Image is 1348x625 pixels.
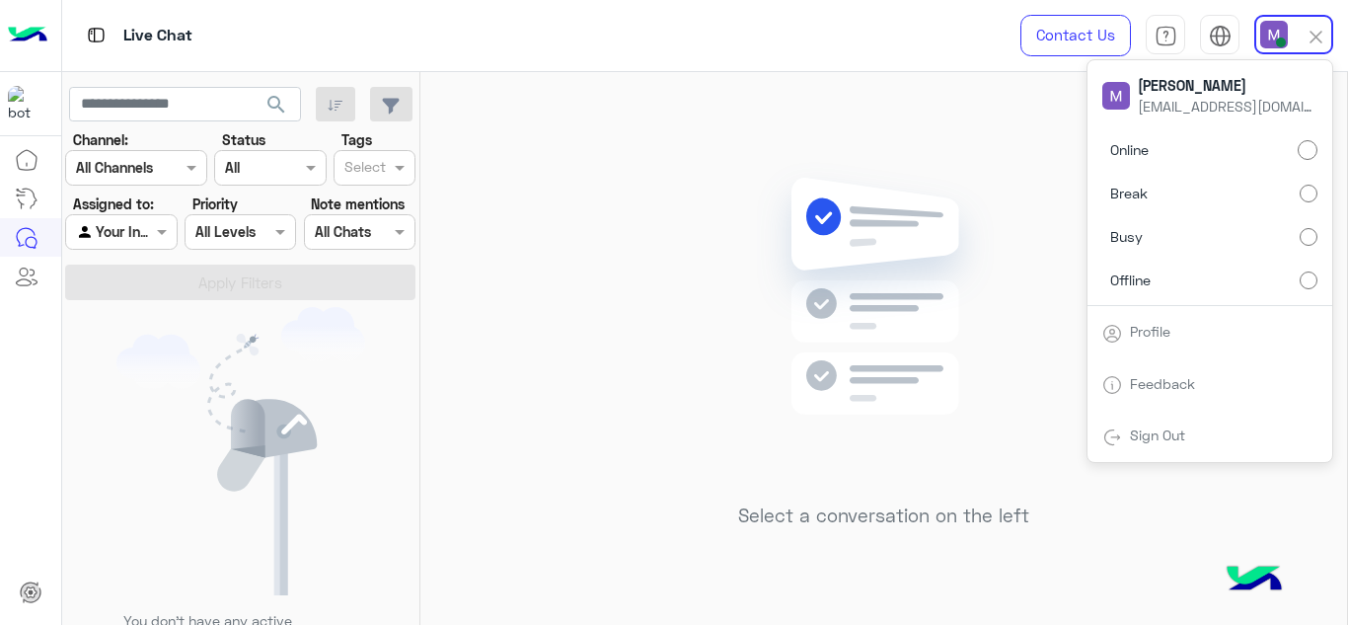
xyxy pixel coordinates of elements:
img: tab [1102,428,1122,447]
label: Note mentions [311,194,405,214]
button: Apply Filters [65,265,415,300]
img: userImage [1260,21,1288,48]
label: Tags [341,129,372,150]
img: tab [84,23,109,47]
input: Online [1298,140,1317,160]
span: Offline [1110,270,1151,290]
img: tab [1209,25,1232,47]
img: empty users [116,307,365,595]
p: Live Chat [123,23,192,49]
img: tab [1155,25,1177,47]
a: Sign Out [1130,427,1185,443]
a: Feedback [1130,375,1195,392]
img: tab [1102,375,1122,395]
label: Priority [192,194,238,214]
span: Online [1110,139,1149,160]
input: Break [1300,185,1317,202]
span: Break [1110,183,1148,203]
label: Status [222,129,265,150]
img: close [1305,26,1327,48]
a: tab [1146,15,1185,56]
img: no messages [741,162,1026,490]
img: tab [1102,324,1122,344]
img: hulul-logo.png [1220,546,1289,615]
img: Logo [8,15,47,56]
img: 317874714732967 [8,86,43,121]
img: userImage [1102,82,1130,110]
a: Contact Us [1020,15,1131,56]
a: Profile [1130,323,1170,340]
span: [EMAIL_ADDRESS][DOMAIN_NAME] [1138,96,1315,117]
span: [PERSON_NAME] [1138,75,1315,96]
label: Assigned to: [73,194,154,214]
h5: Select a conversation on the left [738,505,1029,527]
label: Channel: [73,129,128,150]
input: Offline [1300,272,1317,289]
input: Busy [1300,228,1317,246]
span: search [264,93,288,117]
div: Select [341,156,386,182]
button: search [253,87,301,129]
span: Busy [1110,226,1143,247]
